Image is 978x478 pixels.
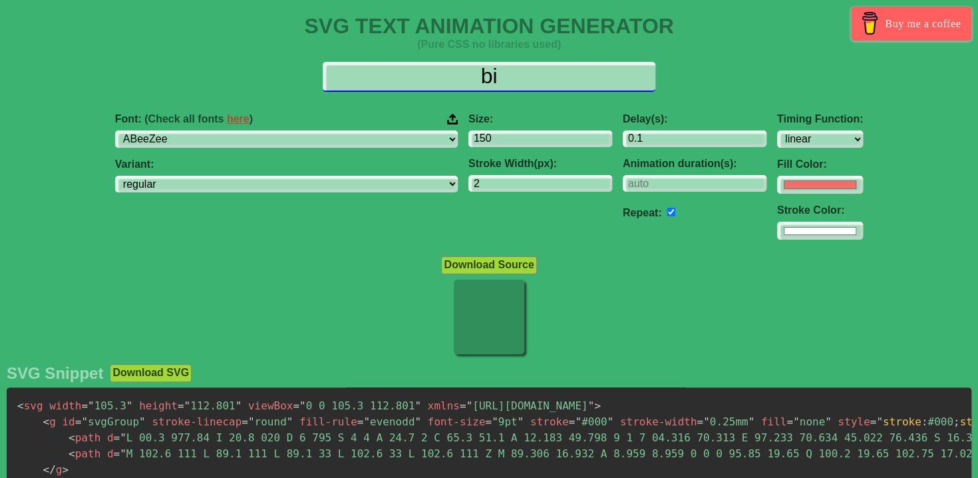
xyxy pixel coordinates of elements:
span: " [248,415,255,428]
span: : [921,415,928,428]
span: 9pt [485,415,524,428]
span: " [139,415,146,428]
span: Font: [115,113,253,125]
span: " [236,399,242,412]
span: ; [953,415,960,428]
span: " [518,415,524,428]
span: g [43,415,56,428]
span: " [414,415,421,428]
span: < [17,399,24,412]
span: " [748,415,754,428]
span: " [588,399,595,412]
input: Input Text Here [323,62,655,92]
label: Repeat: [623,207,662,218]
span: path [69,431,100,444]
span: " [81,415,88,428]
input: 0.1s [623,130,766,147]
h2: SVG Snippet [7,364,103,383]
span: = [569,415,575,428]
span: = [81,399,88,412]
label: Timing Function: [777,113,863,125]
span: " [466,399,472,412]
span: d [107,431,114,444]
span: height [139,399,178,412]
label: Stroke Width(px): [468,158,612,170]
span: " [120,431,126,444]
span: = [293,399,299,412]
span: fill [761,415,787,428]
span: = [460,399,466,412]
span: < [43,415,50,428]
span: = [75,415,82,428]
span: Buy me a coffee [885,12,961,35]
span: " [825,415,832,428]
span: stroke [883,415,921,428]
span: = [114,447,120,460]
span: width [49,399,81,412]
span: > [62,463,69,476]
span: =" [870,415,882,428]
span: none [786,415,831,428]
input: auto [623,175,766,192]
span: > [594,399,601,412]
span: svgGroup [75,415,146,428]
span: stroke-linecap [152,415,242,428]
span: = [178,399,184,412]
span: = [357,415,364,428]
span: " [414,399,421,412]
span: " [703,415,710,428]
span: path [69,447,100,460]
a: here [227,113,249,124]
span: " [793,415,800,428]
span: evenodd [357,415,421,428]
span: = [786,415,793,428]
button: Download Source [441,256,536,274]
span: (Check all fonts ) [144,113,253,124]
label: Variant: [115,158,458,170]
label: Stroke Color: [777,204,863,216]
span: font-size [428,415,486,428]
span: fill-rule [299,415,357,428]
span: " [575,415,581,428]
span: d [107,447,114,460]
span: viewBox [248,399,293,412]
label: Delay(s): [623,113,766,125]
span: " [120,447,126,460]
span: = [114,431,120,444]
span: 0 0 105.3 112.801 [293,399,421,412]
span: < [69,431,75,444]
img: Buy me a coffee [858,12,882,35]
span: g [43,463,63,476]
input: 2px [468,175,612,192]
label: Size: [468,113,612,125]
button: Download SVG [110,364,192,381]
span: stroke-width [620,415,697,428]
span: id [62,415,75,428]
label: Animation duration(s): [623,158,766,170]
span: 0.25mm [697,415,754,428]
span: [URL][DOMAIN_NAME] [460,399,594,412]
span: " [492,415,498,428]
input: auto [667,208,675,216]
span: round [242,415,293,428]
span: " [363,415,370,428]
span: #000 [569,415,613,428]
span: = [697,415,703,428]
input: 100 [468,130,612,147]
span: = [485,415,492,428]
img: Upload your font [447,113,458,125]
span: " [299,399,306,412]
span: style [838,415,870,428]
span: stroke [530,415,569,428]
label: Fill Color: [777,158,863,170]
span: " [88,399,94,412]
span: " [126,399,133,412]
span: 105.3 [81,399,132,412]
span: < [69,447,75,460]
span: 112.801 [178,399,242,412]
span: " [287,415,293,428]
span: " [607,415,613,428]
a: Buy me a coffee [851,7,971,41]
span: </ [43,463,56,476]
span: xmlns [428,399,460,412]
